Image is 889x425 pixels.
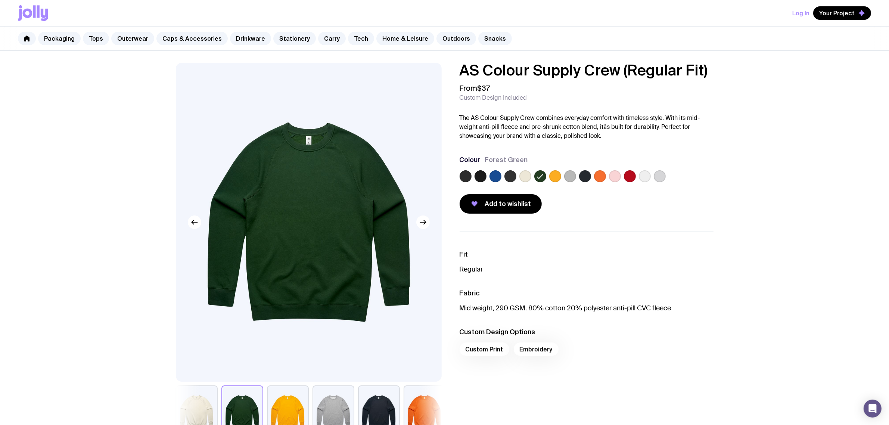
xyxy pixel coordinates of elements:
div: Open Intercom Messenger [864,400,882,418]
span: Forest Green [485,155,528,164]
a: Outerwear [111,32,154,45]
p: Regular [460,265,714,274]
button: Your Project [813,6,871,20]
a: Carry [318,32,346,45]
h3: Fit [460,250,714,259]
a: Stationery [273,32,316,45]
a: Outdoors [436,32,476,45]
span: $37 [478,83,490,93]
a: Snacks [478,32,512,45]
a: Caps & Accessories [156,32,228,45]
h3: Fabric [460,289,714,298]
button: Add to wishlist [460,194,542,214]
a: Tops [83,32,109,45]
span: Your Project [819,9,855,17]
h1: AS Colour Supply Crew (Regular Fit) [460,63,714,78]
a: Home & Leisure [376,32,434,45]
span: From [460,84,490,93]
p: The AS Colour Supply Crew combines everyday comfort with timeless style. With its mid-weight anti... [460,114,714,140]
button: Log In [792,6,809,20]
h3: Colour [460,155,481,164]
a: Drinkware [230,32,271,45]
span: Custom Design Included [460,94,527,102]
a: Tech [348,32,374,45]
a: Packaging [38,32,81,45]
h3: Custom Design Options [460,328,714,336]
span: Add to wishlist [485,199,531,208]
p: Mid weight, 290 GSM. 80% cotton 20% polyester anti-pill CVC fleece [460,304,714,313]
